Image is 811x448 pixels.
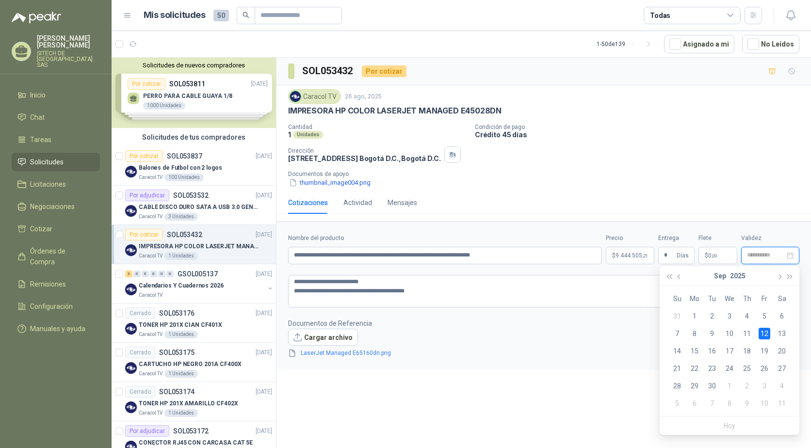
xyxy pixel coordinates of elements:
td: 2025-10-04 [773,377,791,395]
div: Por adjudicar [125,425,169,437]
a: CerradoSOL053175[DATE] Company LogoCARTUCHO HP NEGRO 201A CF400XCaracol TV1 Unidades [112,343,276,382]
span: Inicio [30,90,46,100]
div: 5 [759,310,770,322]
td: 2025-09-10 [721,325,738,342]
a: Tareas [12,130,100,149]
span: $ [705,253,708,258]
p: CABLE DISCO DURO SATA A USB 3.0 GENERICO [139,203,260,212]
a: CerradoSOL053174[DATE] Company LogoTONER HP 201X AMARILLO CF402XCaracol TV1 Unidades [112,382,276,421]
th: Su [668,290,686,307]
div: Actividad [343,197,372,208]
td: 2025-10-03 [756,377,773,395]
td: 2025-09-23 [703,360,721,377]
span: Configuración [30,301,73,312]
a: 3 0 0 0 0 0 GSOL005137[DATE] Company LogoCalendarios Y Cuadernos 2026Caracol TV [125,268,274,299]
div: 3 [125,271,132,277]
div: 10 [724,328,735,339]
span: Remisiones [30,279,66,289]
div: 17 [724,345,735,357]
p: Documentos de apoyo [288,171,807,177]
span: Chat [30,112,45,123]
p: SITECH DE [GEOGRAPHIC_DATA] SAS [37,50,100,68]
td: 2025-09-02 [703,307,721,325]
td: 2025-09-25 [738,360,756,377]
p: Caracol TV [139,213,162,221]
div: 9 [741,398,753,409]
p: Condición de pago [475,124,807,130]
button: Sep [714,266,726,286]
div: Cerrado [125,386,155,398]
p: Crédito 45 días [475,130,807,139]
label: Validez [741,234,799,243]
label: Nombre del producto [288,234,602,243]
a: Chat [12,108,100,127]
div: 31 [671,310,683,322]
div: 1 [689,310,700,322]
p: SOL053532 [173,192,209,199]
div: 8 [689,328,700,339]
td: 2025-09-05 [756,307,773,325]
p: [DATE] [256,152,272,161]
div: 3 Unidades [164,213,198,221]
div: 26 [759,363,770,374]
div: 20 [776,345,788,357]
div: 13 [776,328,788,339]
th: Sa [773,290,791,307]
td: 2025-09-13 [773,325,791,342]
td: 2025-10-06 [686,395,703,412]
div: 7 [706,398,718,409]
div: 3 [724,310,735,322]
td: 2025-08-31 [668,307,686,325]
td: 2025-09-28 [668,377,686,395]
button: Cargar archivo [288,329,358,346]
td: 2025-09-14 [668,342,686,360]
img: Company Logo [125,323,137,335]
span: Cotizar [30,224,52,234]
span: Días [677,247,689,264]
label: Entrega [658,234,695,243]
div: Solicitudes de nuevos compradoresPor cotizarSOL053811[DATE] PERRO PARA CABLE GUAYA 1/81000 Unidad... [112,58,276,128]
div: Cerrado [125,307,155,319]
div: 22 [689,363,700,374]
div: Unidades [293,131,323,139]
th: Th [738,290,756,307]
div: 8 [724,398,735,409]
td: 2025-09-27 [773,360,791,377]
div: 1 - 50 de 139 [597,36,656,52]
div: Cotizaciones [288,197,328,208]
p: CARTUCHO HP NEGRO 201A CF400X [139,360,242,369]
div: 25 [741,363,753,374]
div: 29 [689,380,700,392]
p: [DATE] [256,230,272,240]
img: Company Logo [125,205,137,217]
div: 4 [776,380,788,392]
td: 2025-09-19 [756,342,773,360]
p: 1 [288,130,291,139]
h1: Mis solicitudes [144,8,206,22]
span: Tareas [30,134,51,145]
a: Por cotizarSOL053432[DATE] Company LogoIMPRESORA HP COLOR LASERJET MANAGED E45028DNCaracol TV1 Un... [112,225,276,264]
span: Solicitudes [30,157,64,167]
button: No Leídos [742,35,799,53]
img: Company Logo [125,244,137,256]
div: 11 [776,398,788,409]
div: 0 [150,271,157,277]
p: Caracol TV [139,409,162,417]
div: 1 Unidades [164,252,198,260]
td: 2025-09-04 [738,307,756,325]
img: Company Logo [290,91,301,102]
span: 50 [213,10,229,21]
div: 2 [706,310,718,322]
span: Negociaciones [30,201,75,212]
div: 1 Unidades [164,331,198,338]
p: [DATE] [256,387,272,397]
div: 1 Unidades [164,409,198,417]
p: CONECTOR RJ45 CON CARCASA CAT 5E [139,438,253,448]
label: Flete [698,234,737,243]
td: 2025-09-30 [703,377,721,395]
p: SOL053837 [167,153,202,160]
td: 2025-09-08 [686,325,703,342]
p: SOL053172 [173,428,209,434]
a: Negociaciones [12,197,100,216]
td: 2025-10-05 [668,395,686,412]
